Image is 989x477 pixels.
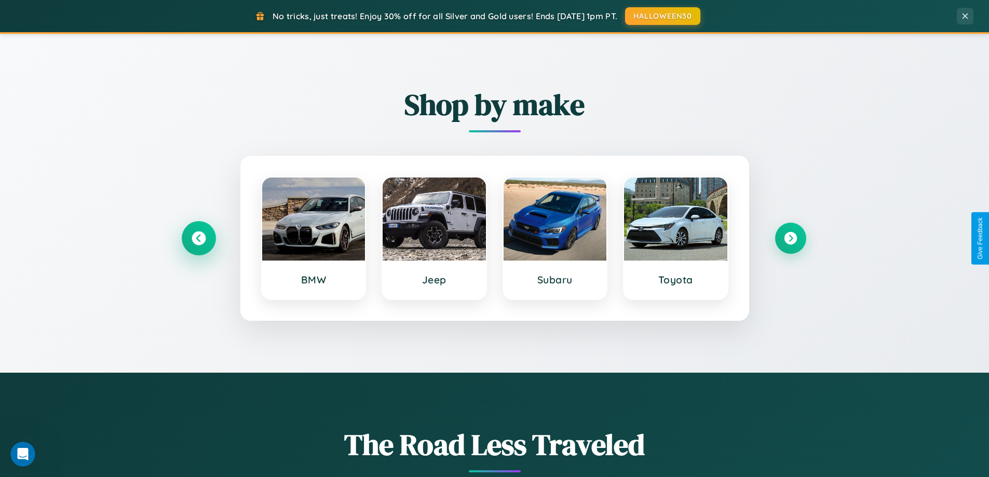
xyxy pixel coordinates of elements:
[183,85,806,125] h2: Shop by make
[273,11,617,21] span: No tricks, just treats! Enjoy 30% off for all Silver and Gold users! Ends [DATE] 1pm PT.
[10,442,35,467] iframe: Intercom live chat
[634,274,717,286] h3: Toyota
[183,425,806,465] h1: The Road Less Traveled
[977,217,984,260] div: Give Feedback
[514,274,597,286] h3: Subaru
[393,274,476,286] h3: Jeep
[625,7,700,25] button: HALLOWEEN30
[273,274,355,286] h3: BMW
